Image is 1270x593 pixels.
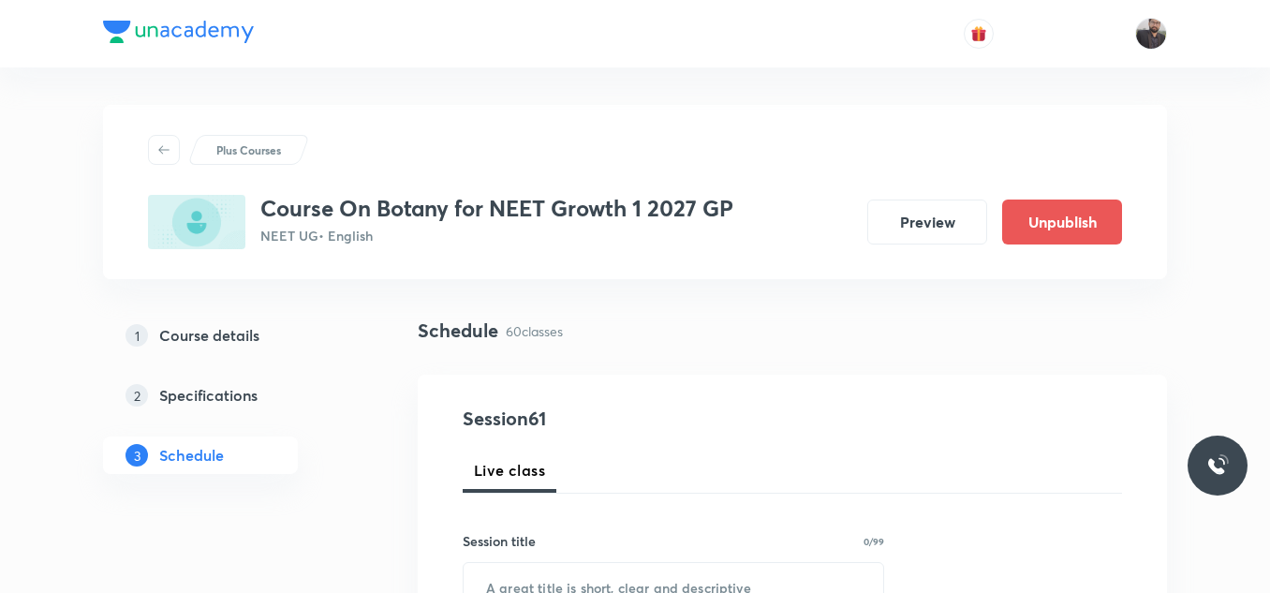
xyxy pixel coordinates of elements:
h5: Course details [159,324,259,347]
p: 60 classes [506,321,563,341]
img: Company Logo [103,21,254,43]
button: Preview [867,200,987,245]
a: 2Specifications [103,377,358,414]
img: Vishal Choudhary [1135,18,1167,50]
h6: Session title [463,531,536,551]
p: NEET UG • English [260,226,733,245]
img: avatar [970,25,987,42]
h4: Schedule [418,317,498,345]
span: Live class [474,459,545,482]
p: 2 [126,384,148,407]
button: avatar [964,19,994,49]
h5: Specifications [159,384,258,407]
h3: Course On Botany for NEET Growth 1 2027 GP [260,195,733,222]
img: 35C7D4C1-2A1B-4738-98BA-AC76356AC891_plus.png [148,195,245,249]
img: ttu [1206,454,1229,477]
a: Company Logo [103,21,254,48]
p: Plus Courses [216,141,281,158]
button: Unpublish [1002,200,1122,245]
p: 3 [126,444,148,467]
p: 1 [126,324,148,347]
h5: Schedule [159,444,224,467]
p: 0/99 [864,537,884,546]
h4: Session 61 [463,405,805,433]
a: 1Course details [103,317,358,354]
